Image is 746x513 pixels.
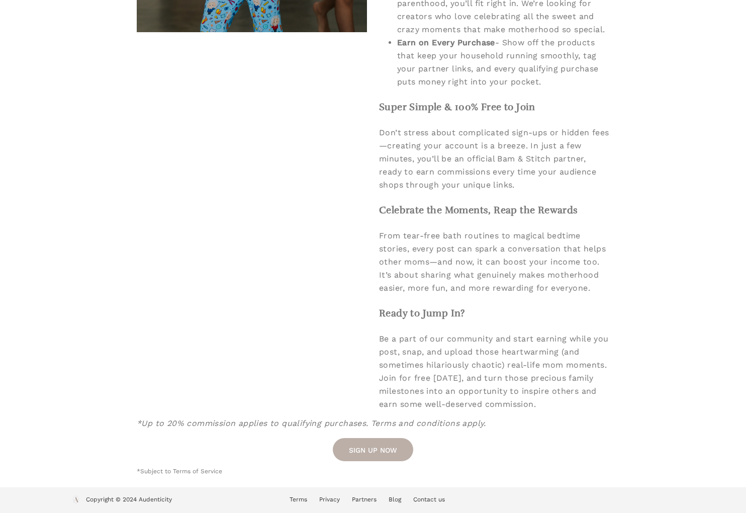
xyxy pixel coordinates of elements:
[333,438,413,461] a: SIGN UP NOW
[352,496,377,503] a: Partners
[397,38,495,47] strong: Earn on Every Purchase
[290,496,307,503] a: Terms
[389,496,401,503] a: Blog
[379,102,609,113] h1: Super Simple & 100% Free to Join
[379,308,609,319] h1: Ready to Jump In?
[379,113,609,205] div: Don’t stress about complicated sign-ups or hidden fees—creating your account is a breeze. In just...
[137,467,609,475] p: *Subject to Terms of Service
[379,332,609,411] div: Be a part of our community and start earning while you post, snap, and upload those heartwarming ...
[413,496,445,503] a: Contact us
[86,495,172,505] p: Copyright © 2024 Audenticity
[379,205,609,216] h1: Celebrate the Moments, Reap the Rewards
[379,216,609,308] div: From tear-free bath routines to magical bedtime stories, every post can spark a conversation that...
[137,418,486,428] em: *Up to 20% commission applies to qualifying purchases. Terms and conditions apply.
[397,36,609,89] li: - Show off the products that keep your household running smoothly, tag your partner links, and ev...
[319,496,340,503] a: Privacy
